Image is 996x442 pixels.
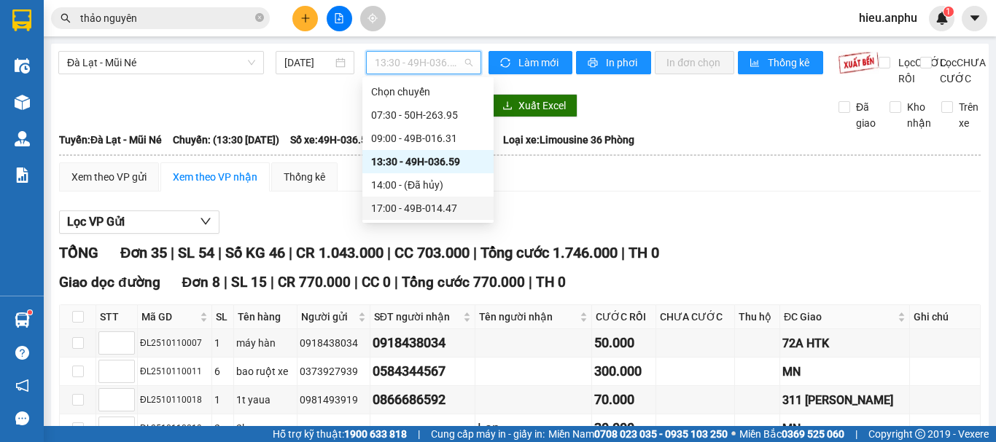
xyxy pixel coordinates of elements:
span: search [61,13,71,23]
span: notification [15,379,29,392]
span: Miền Nam [548,426,728,442]
div: 2 [214,420,231,436]
button: caret-down [962,6,987,31]
span: CR 1.043.000 [296,244,384,261]
sup: 1 [944,7,954,17]
span: bar-chart [750,58,762,69]
strong: 1900 633 818 [344,428,407,440]
div: Lan [478,418,589,438]
div: 2h [236,420,295,436]
span: Số xe: 49H-036.59 [290,132,373,148]
span: Tổng cước 770.000 [402,274,525,291]
span: | [529,274,532,291]
div: 50.000 [594,333,654,353]
td: 0918438034 [370,329,475,358]
span: In phơi [606,55,639,71]
td: 0584344567 [370,358,475,386]
span: 1 [946,7,951,17]
span: Người gửi [301,309,355,325]
span: Đơn 35 [120,244,167,261]
span: Lọc VP Gửi [67,213,125,231]
span: SL 15 [231,274,267,291]
th: Thu hộ [735,305,780,329]
div: Thống kê [284,169,325,185]
th: Ghi chú [910,305,980,329]
sup: 1 [28,310,32,315]
span: Loại xe: Limousine 36 Phòng [503,132,634,148]
div: 300.000 [594,361,654,382]
span: | [855,426,857,442]
th: STT [96,305,138,329]
div: ĐL2510110019 [140,422,209,435]
div: MN [782,363,907,381]
span: Số KG 46 [225,244,285,261]
div: 0981493919 [300,392,367,408]
button: syncLàm mới [489,51,572,74]
span: ĐC Giao [784,309,895,325]
span: TỔNG [59,244,98,261]
td: ĐL2510110007 [138,329,212,358]
span: ⚪️ [731,431,736,437]
span: aim [367,13,378,23]
span: Đà Lạt - Mũi Né [67,52,255,74]
span: | [473,244,477,261]
div: ĐL2510110007 [140,336,209,350]
img: warehouse-icon [15,131,30,146]
span: Đã giao [850,99,882,131]
th: CƯỚC RỒI [592,305,657,329]
img: solution-icon [15,167,30,183]
div: 72A HTK [782,334,907,352]
div: 30.000 [594,418,654,438]
div: MN [782,419,907,438]
button: plus [292,6,318,31]
div: Chọn chuyến [371,84,485,100]
span: Lọc CƯỚC RỒI [892,55,949,87]
div: 17:00 - 49B-014.47 [371,200,485,216]
div: ĐL2510110018 [140,393,209,407]
span: TH 0 [536,274,566,291]
td: ĐL2510110018 [138,386,212,414]
div: Chọn chuyến [362,80,494,103]
img: warehouse-icon [15,312,30,328]
span: close-circle [255,12,264,25]
span: | [418,426,420,442]
div: 07:30 - 50H-263.95 [371,107,485,123]
div: ĐL2510110011 [140,365,209,379]
span: Lọc CHƯA CƯỚC [934,55,988,87]
span: 13:30 - 49H-036.59 [375,52,472,74]
div: 1t yaua [236,392,295,408]
div: 14:00 - (Đã hủy) [371,177,485,193]
span: | [621,244,625,261]
div: 0373927939 [300,363,367,379]
span: close-circle [255,13,264,22]
input: Tìm tên, số ĐT hoặc mã đơn [80,10,252,26]
b: Tuyến: Đà Lạt - Mũi Né [59,134,162,146]
div: Xem theo VP gửi [71,169,147,185]
div: 0918438034 [373,333,472,353]
span: file-add [334,13,344,23]
span: sync [500,58,513,69]
span: | [354,274,358,291]
button: bar-chartThống kê [738,51,823,74]
span: | [289,244,292,261]
th: SL [212,305,234,329]
div: 6 [214,363,231,379]
input: 11/10/2025 [284,55,332,71]
span: | [224,274,227,291]
div: 13:30 - 49H-036.59 [371,154,485,170]
img: icon-new-feature [935,12,949,25]
div: máy hàn [236,335,295,351]
span: Tên người nhận [479,309,577,325]
div: 09:00 - 49B-016.31 [371,130,485,146]
img: warehouse-icon [15,58,30,74]
span: Làm mới [518,55,561,71]
span: Cung cấp máy in - giấy in: [431,426,545,442]
span: Đơn 8 [182,274,221,291]
span: Thống kê [768,55,812,71]
span: Xuất Excel [518,98,566,114]
span: | [387,244,391,261]
span: TH 0 [629,244,659,261]
span: printer [588,58,600,69]
button: In đơn chọn [655,51,734,74]
div: 0918438034 [300,335,367,351]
